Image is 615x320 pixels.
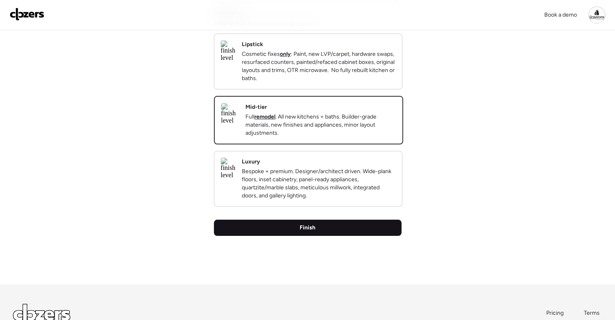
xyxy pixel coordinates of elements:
span: Finish [300,224,315,232]
strong: remodel [254,113,275,120]
a: Pricing [546,309,564,317]
span: Book a demo [544,11,577,18]
a: Terms [584,309,602,317]
strong: only [280,51,291,57]
img: Logo [10,8,44,21]
h2: Lipstick [242,40,263,49]
h2: Luxury [242,158,260,166]
p: Bespoke + premium. Designer/architect driven. Wide-plank floors, inset cabinetry, panel-ready app... [242,167,395,200]
img: finish level [221,158,235,179]
h2: Mid-tier [245,103,267,111]
img: finish level [221,103,239,124]
p: Full . All new kitchens + baths. Builder-grade materials, new finishes and appliances, minor layo... [245,113,396,137]
span: Terms [584,309,600,316]
span: Pricing [546,309,564,316]
p: Cosmetic fixes : Paint, new LVP/carpet, hardware swaps, resurfaced counters, painted/refaced cabi... [242,50,395,83]
img: finish level [221,40,235,61]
